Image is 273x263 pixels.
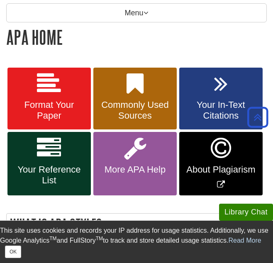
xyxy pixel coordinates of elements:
[14,164,85,186] span: Your Reference List
[229,237,261,244] a: Read More
[93,68,177,130] a: Commonly Used Sources
[100,164,171,175] span: More APA Help
[185,164,256,175] span: About Plagiarism
[14,100,85,121] span: Format Your Paper
[244,112,271,123] a: Back to Top
[49,236,56,241] sup: TM
[96,236,103,241] sup: TM
[6,3,267,22] p: Menu
[185,100,256,121] span: Your In-Text Citations
[5,246,21,258] button: Close
[179,132,263,195] a: Link opens in new window
[93,132,177,195] a: More APA Help
[6,27,267,48] h1: APA Home
[7,214,266,236] h2: What is APA Style?
[179,68,263,130] a: Your In-Text Citations
[219,204,273,221] button: Library Chat
[7,68,91,130] a: Format Your Paper
[7,132,91,195] a: Your Reference List
[100,100,171,121] span: Commonly Used Sources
